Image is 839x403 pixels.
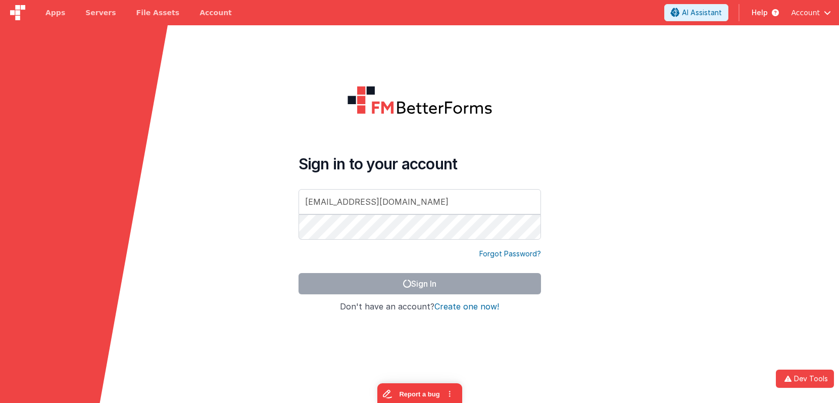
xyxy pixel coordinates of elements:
button: Sign In [299,273,541,294]
span: Apps [45,8,65,18]
a: Forgot Password? [479,249,541,259]
button: AI Assistant [664,4,728,21]
span: Servers [85,8,116,18]
h4: Sign in to your account [299,155,541,173]
h4: Don't have an account? [299,302,541,311]
span: Help [752,8,768,18]
span: AI Assistant [682,8,722,18]
button: Create one now! [434,302,499,311]
button: Dev Tools [776,370,834,388]
input: Email Address [299,189,541,214]
span: File Assets [136,8,180,18]
button: Account [791,8,831,18]
span: Account [791,8,820,18]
